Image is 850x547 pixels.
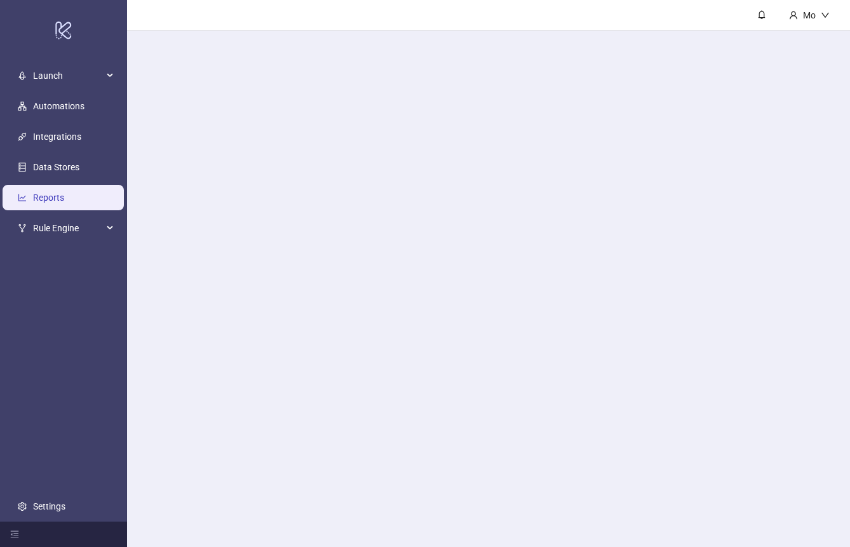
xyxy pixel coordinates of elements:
a: Automations [33,101,84,111]
span: user [789,11,798,20]
span: bell [757,10,766,19]
div: Mo [798,8,821,22]
a: Reports [33,192,64,203]
a: Data Stores [33,162,79,172]
span: rocket [18,71,27,80]
span: down [821,11,830,20]
span: menu-fold [10,530,19,539]
a: Integrations [33,132,81,142]
span: fork [18,224,27,233]
span: Rule Engine [33,215,103,241]
a: Settings [33,501,65,511]
span: Launch [33,63,103,88]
